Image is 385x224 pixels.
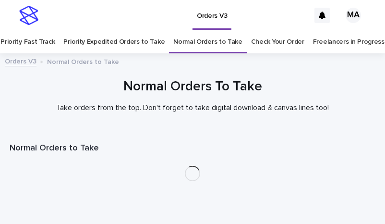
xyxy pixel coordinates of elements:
[346,8,361,23] div: MA
[5,55,36,66] a: Orders V3
[10,143,375,154] h1: Normal Orders to Take
[173,31,242,53] a: Normal Orders to Take
[313,31,385,53] a: Freelancers in Progress
[47,56,119,66] p: Normal Orders to Take
[19,6,38,25] img: stacker-logo-s-only.png
[10,78,375,96] h1: Normal Orders To Take
[63,31,165,53] a: Priority Expedited Orders to Take
[251,31,304,53] a: Check Your Order
[10,103,375,112] p: Take orders from the top. Don't forget to take digital download & canvas lines too!
[0,31,55,53] a: Priority Fast Track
